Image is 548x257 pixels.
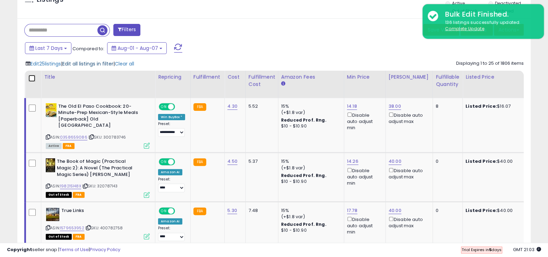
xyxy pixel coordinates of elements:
b: Reduced Prof. Rng. [281,117,327,123]
div: Amazon Fees [281,73,341,81]
div: Disable auto adjust max [389,215,427,229]
div: Displaying 1 to 25 of 1806 items [456,60,524,67]
div: $10 - $10.90 [281,179,339,185]
div: (+$1.8 var) [281,214,339,220]
b: Listed Price: [466,207,497,214]
a: Privacy Policy [90,246,120,253]
span: Last 7 Days [35,45,63,52]
span: ON [159,208,168,214]
b: Listed Price: [466,158,497,165]
a: 4.50 [227,158,237,165]
div: Fulfillment [193,73,221,81]
span: | SKU: 300783746 [88,134,126,140]
div: $40.00 [466,207,523,214]
small: FBA [193,158,206,166]
span: FBA [63,143,75,149]
span: OFF [174,159,185,165]
span: FBA [73,234,85,240]
span: Edit 25 listings [31,60,61,67]
span: Edit all listings in filter [62,60,113,67]
label: Deactivated [495,0,521,6]
div: 7.48 [249,207,273,214]
span: | SKU: 400782758 [85,225,123,231]
b: Listed Price: [466,103,497,109]
span: ON [159,159,168,165]
b: The Book of Magic (Practical Magic 2): A Novel (The Practical Magic Series) [PERSON_NAME] [57,158,141,179]
div: 136 listings successfully updated. [440,19,539,32]
button: Last 7 Days [25,42,71,54]
div: (+$1.8 var) [281,109,339,116]
div: Fulfillment Cost [249,73,275,88]
a: 14.26 [347,158,358,165]
div: Disable auto adjust max [389,167,427,180]
a: Terms of Use [59,246,89,253]
a: 198215148X [60,183,81,189]
div: 8 [436,103,457,109]
div: ASIN: [46,207,150,239]
div: Win BuyBox * [158,114,185,120]
span: | SKU: 320787143 [82,183,118,189]
div: $40.00 [466,158,523,165]
div: ASIN: [46,103,150,148]
div: 15% [281,103,339,109]
b: True Links [61,207,146,216]
div: Amazon AI [158,169,182,175]
div: Disable auto adjust min [347,111,380,131]
div: | | [26,60,134,67]
small: FBA [193,103,206,111]
span: OFF [174,208,185,214]
div: Amazon AI [158,218,182,224]
a: 38.00 [389,103,401,110]
a: 17.78 [347,207,357,214]
div: 5.37 [249,158,273,165]
div: 15% [281,207,339,214]
div: $10 - $10.90 [281,123,339,129]
div: 5.52 [249,103,273,109]
a: 5.30 [227,207,237,214]
div: 15% [281,158,339,165]
a: 4.30 [227,103,237,110]
a: 0358659086 [60,134,87,140]
span: ON [159,104,168,109]
label: Active [452,0,465,6]
small: Amazon Fees. [281,81,285,87]
div: $16.07 [466,103,523,109]
button: Filters [113,24,140,36]
img: 51a1Kdj2NeL._SL40_.jpg [46,103,56,117]
div: 0 [436,158,457,165]
div: Bulk Edit Finished. [440,9,539,19]
u: Complete Update [445,26,484,32]
a: 40.00 [389,158,401,165]
b: The Old El Paso Cookbook: 20-Minute-Prep Mexican-Style Meals [Paperback] Old [GEOGRAPHIC_DATA] [58,103,142,131]
button: Aug-01 - Aug-07 [107,42,167,54]
b: 5 [489,247,492,252]
b: Reduced Prof. Rng. [281,172,327,178]
div: Title [44,73,152,81]
div: Cost [227,73,243,81]
span: Aug-01 - Aug-07 [118,45,158,52]
span: Trial Expires in days [462,247,502,252]
img: 51zNqZL27EL._SL40_.jpg [46,158,55,172]
span: OFF [174,104,185,109]
div: Min Price [347,73,383,81]
div: Fulfillable Quantity [436,73,460,88]
div: 0 [436,207,457,214]
div: Preset: [158,177,185,193]
div: $10 - $10.90 [281,228,339,233]
div: Listed Price [466,73,525,81]
div: Preset: [158,226,185,241]
div: (+$1.8 var) [281,165,339,171]
span: FBA [73,192,85,198]
a: 40.00 [389,207,401,214]
div: Preset: [158,122,185,137]
div: seller snap | | [7,247,120,253]
span: All listings that are currently out of stock and unavailable for purchase on Amazon [46,234,72,240]
span: Compared to: [72,45,104,52]
div: Disable auto adjust min [347,167,380,187]
a: 1579653952 [60,225,84,231]
span: All listings currently available for purchase on Amazon [46,143,62,149]
span: Clear all [115,60,134,67]
div: Disable auto adjust max [389,111,427,125]
div: [PERSON_NAME] [389,73,430,81]
div: Disable auto adjust min [347,215,380,236]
